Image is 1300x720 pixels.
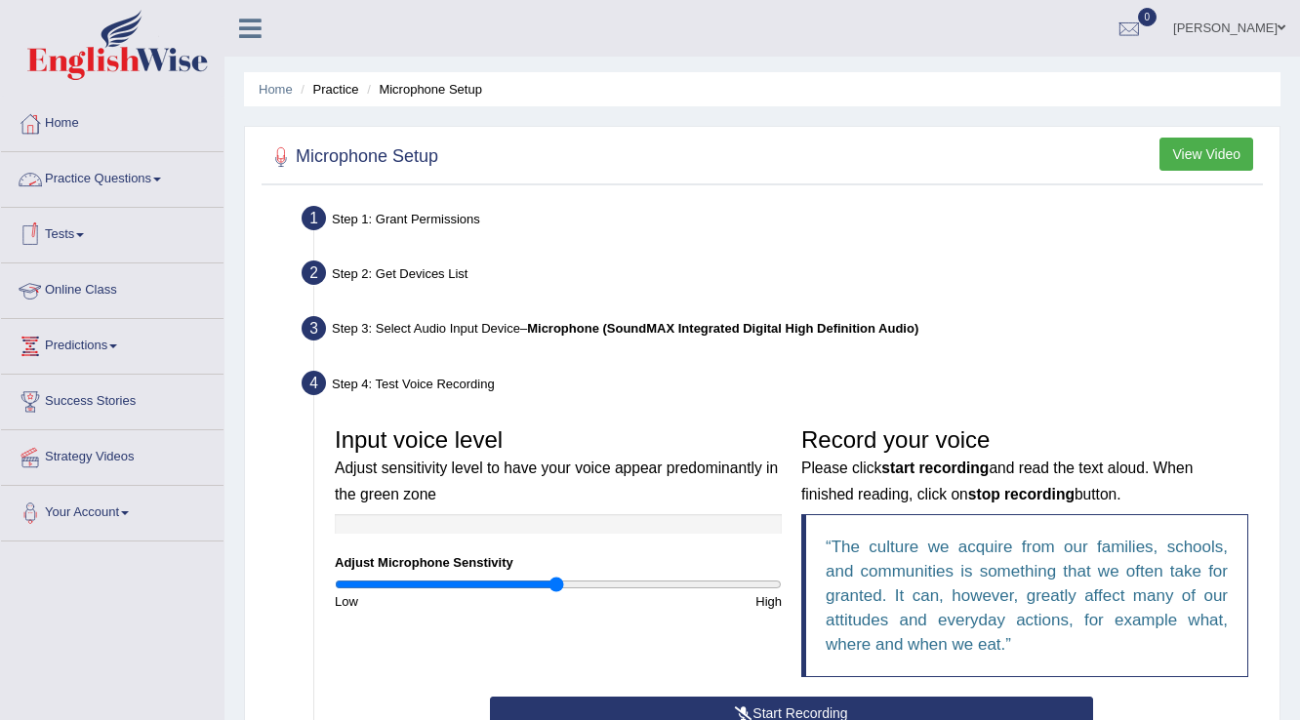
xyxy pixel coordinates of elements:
[362,80,482,99] li: Microphone Setup
[1,152,223,201] a: Practice Questions
[881,460,989,476] b: start recording
[296,80,358,99] li: Practice
[335,553,513,572] label: Adjust Microphone Senstivity
[801,427,1248,504] h3: Record your voice
[1,208,223,257] a: Tests
[293,365,1271,408] div: Step 4: Test Voice Recording
[826,538,1228,654] q: The culture we acquire from our families, schools, and communities is something that we often tak...
[1138,8,1158,26] span: 0
[968,486,1075,502] b: stop recording
[1,97,223,145] a: Home
[558,592,792,611] div: High
[1,375,223,423] a: Success Stories
[520,321,918,336] span: –
[325,592,558,611] div: Low
[1,430,223,479] a: Strategy Videos
[293,255,1271,298] div: Step 2: Get Devices List
[527,321,918,336] b: Microphone (SoundMAX Integrated Digital High Definition Audio)
[293,310,1271,353] div: Step 3: Select Audio Input Device
[335,427,782,504] h3: Input voice level
[1159,138,1253,171] button: View Video
[266,142,438,172] h2: Microphone Setup
[801,460,1193,501] small: Please click and read the text aloud. When finished reading, click on button.
[1,319,223,368] a: Predictions
[1,263,223,312] a: Online Class
[1,486,223,535] a: Your Account
[335,460,778,501] small: Adjust sensitivity level to have your voice appear predominantly in the green zone
[293,200,1271,243] div: Step 1: Grant Permissions
[259,82,293,97] a: Home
